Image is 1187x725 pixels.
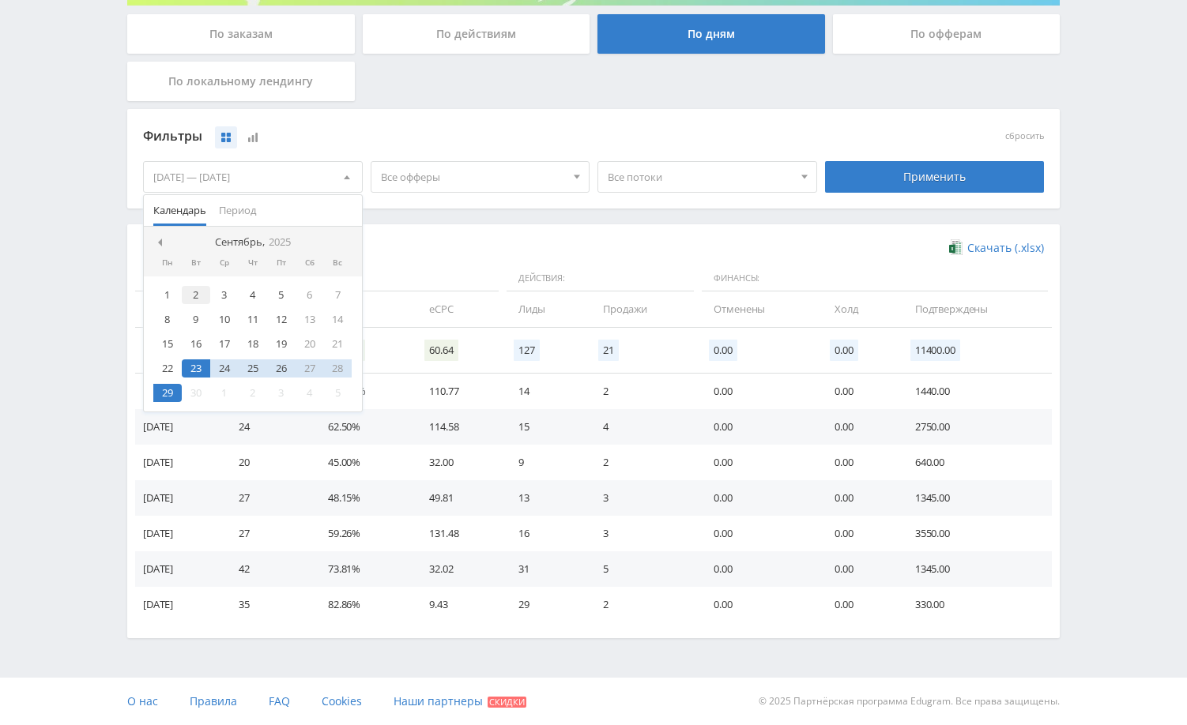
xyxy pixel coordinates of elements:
[967,242,1044,254] span: Скачать (.xlsx)
[698,480,819,516] td: 0.00
[507,265,694,292] span: Действия:
[312,291,413,327] td: CR
[608,162,793,192] span: Все потоки
[825,161,1045,193] div: Применить
[819,516,899,551] td: 0.00
[135,265,499,292] span: Данные:
[127,62,355,101] div: По локальному лендингу
[153,286,182,304] div: 1
[949,239,963,255] img: xlsx
[210,359,239,378] div: 24
[153,195,206,226] span: Календарь
[312,587,413,622] td: 82.86%
[324,384,352,402] div: 5
[135,480,223,516] td: [DATE]
[312,409,413,445] td: 62.50%
[899,374,1052,409] td: 1440.00
[899,480,1052,516] td: 1345.00
[322,693,362,708] span: Cookies
[312,516,413,551] td: 59.26%
[598,340,619,361] span: 21
[239,258,267,268] div: Чт
[322,678,362,725] a: Cookies
[269,693,290,708] span: FAQ
[503,374,587,409] td: 14
[223,516,312,551] td: 27
[296,384,324,402] div: 4
[182,359,210,378] div: 23
[899,445,1052,480] td: 640.00
[135,516,223,551] td: [DATE]
[698,551,819,587] td: 0.00
[503,551,587,587] td: 31
[413,516,503,551] td: 131.48
[135,328,223,374] td: Итого:
[324,286,352,304] div: 7
[587,374,698,409] td: 2
[819,374,899,409] td: 0.00
[296,286,324,304] div: 6
[296,258,324,268] div: Сб
[190,678,237,725] a: Правила
[324,310,352,329] div: 14
[210,258,239,268] div: Ср
[503,516,587,551] td: 16
[833,14,1061,54] div: По офферам
[324,335,352,353] div: 21
[312,551,413,587] td: 73.81%
[239,286,267,304] div: 4
[899,551,1052,587] td: 1345.00
[949,240,1044,256] a: Скачать (.xlsx)
[239,335,267,353] div: 18
[190,693,237,708] span: Правила
[269,678,290,725] a: FAQ
[324,258,352,268] div: Вс
[135,445,223,480] td: [DATE]
[394,693,483,708] span: Наши партнеры
[819,291,899,327] td: Холд
[239,310,267,329] div: 11
[899,516,1052,551] td: 3550.00
[413,374,503,409] td: 110.77
[239,359,267,378] div: 25
[267,310,296,329] div: 12
[698,587,819,622] td: 0.00
[587,587,698,622] td: 2
[413,445,503,480] td: 32.00
[223,551,312,587] td: 42
[296,359,324,378] div: 27
[127,693,158,708] span: О нас
[503,445,587,480] td: 9
[503,587,587,622] td: 29
[324,359,352,378] div: 28
[213,195,262,226] button: Период
[1005,131,1044,141] button: сбросить
[363,14,590,54] div: По действиям
[267,258,296,268] div: Пт
[413,480,503,516] td: 49.81
[153,384,182,402] div: 29
[819,445,899,480] td: 0.00
[587,516,698,551] td: 3
[381,162,566,192] span: Все офферы
[698,516,819,551] td: 0.00
[219,195,256,226] span: Период
[210,384,239,402] div: 1
[312,445,413,480] td: 45.00%
[899,409,1052,445] td: 2750.00
[147,195,213,226] button: Календарь
[899,587,1052,622] td: 330.00
[210,310,239,329] div: 10
[153,335,182,353] div: 15
[503,480,587,516] td: 13
[223,587,312,622] td: 35
[143,125,817,148] div: Фильтры
[182,310,210,329] div: 9
[698,291,819,327] td: Отменены
[587,291,698,327] td: Продажи
[182,258,210,268] div: Вт
[587,551,698,587] td: 5
[597,14,825,54] div: По дням
[413,551,503,587] td: 32.02
[698,409,819,445] td: 0.00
